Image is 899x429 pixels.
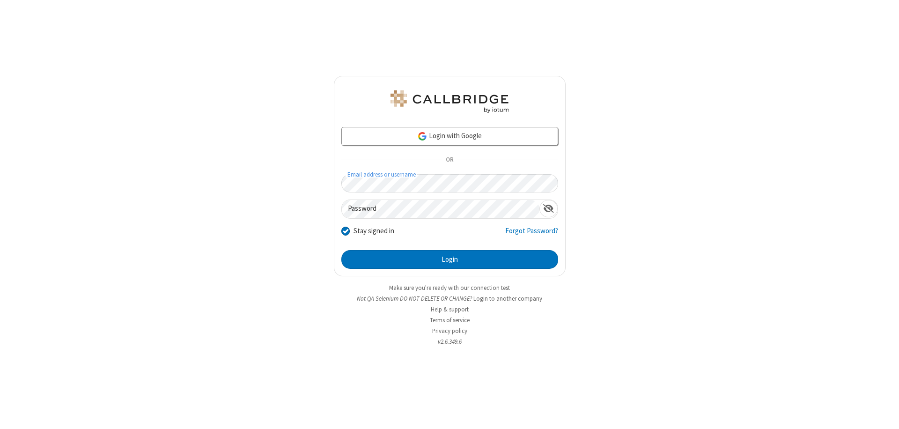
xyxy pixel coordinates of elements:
a: Login with Google [341,127,558,146]
span: OR [442,154,457,167]
li: v2.6.349.6 [334,337,566,346]
button: Login to another company [473,294,542,303]
input: Email address or username [341,174,558,192]
a: Privacy policy [432,327,467,335]
input: Password [342,200,539,218]
img: QA Selenium DO NOT DELETE OR CHANGE [389,90,510,113]
button: Login [341,250,558,269]
a: Make sure you're ready with our connection test [389,284,510,292]
li: Not QA Selenium DO NOT DELETE OR CHANGE? [334,294,566,303]
a: Forgot Password? [505,226,558,244]
a: Help & support [431,305,469,313]
div: Show password [539,200,558,217]
img: google-icon.png [417,131,427,141]
a: Terms of service [430,316,470,324]
label: Stay signed in [354,226,394,237]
